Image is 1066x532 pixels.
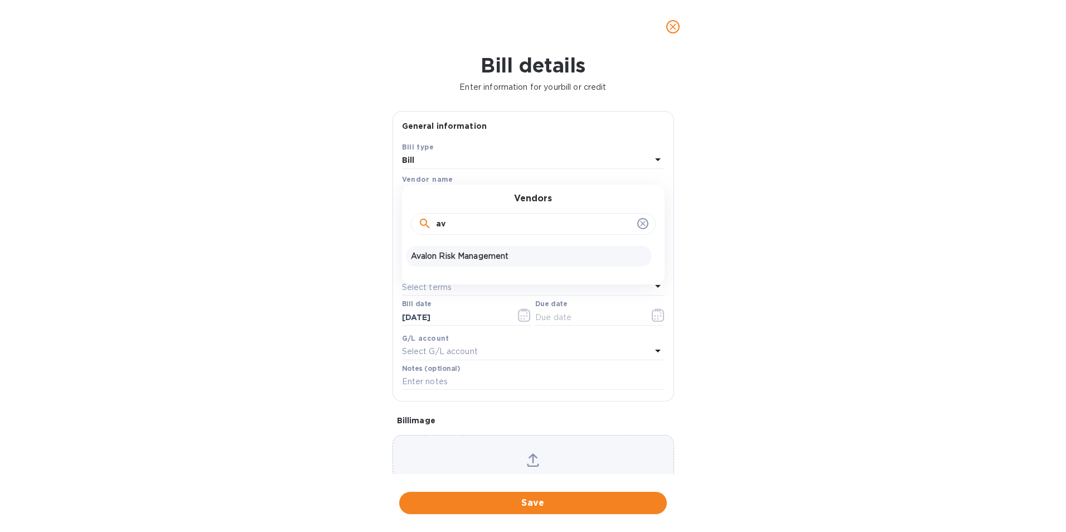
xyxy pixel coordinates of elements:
[402,175,453,183] b: Vendor name
[402,156,415,165] b: Bill
[402,282,452,293] p: Select terms
[514,194,552,204] h3: Vendors
[402,365,461,372] label: Notes (optional)
[9,54,1057,77] h1: Bill details
[393,473,673,497] p: Choose a bill and drag it here
[535,309,641,326] input: Due date
[411,250,647,262] p: Avalon Risk Management
[535,301,567,308] label: Due date
[436,216,633,233] input: Search
[402,187,480,199] p: Select vendor name
[402,301,432,308] label: Bill date
[402,122,487,130] b: General information
[402,143,434,151] b: Bill type
[397,415,670,426] p: Bill image
[399,492,667,514] button: Save
[9,81,1057,93] p: Enter information for your bill or credit
[408,496,658,510] span: Save
[402,309,507,326] input: Select date
[402,374,665,390] input: Enter notes
[660,13,686,40] button: close
[402,334,449,342] b: G/L account
[402,346,478,357] p: Select G/L account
